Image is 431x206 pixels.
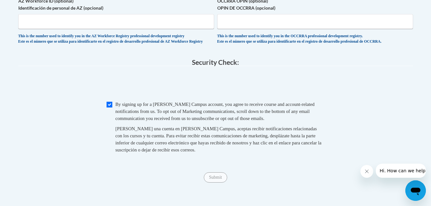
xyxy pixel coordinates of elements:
[405,180,426,201] iframe: Button to launch messaging window
[217,34,413,44] div: This is the number used to identify you in the OCCRRA professional development registry. Este es ...
[18,34,214,44] div: This is the number used to identify you in the AZ Workforce Registry professional development reg...
[116,126,322,152] span: [PERSON_NAME] una cuenta en [PERSON_NAME] Campus, aceptas recibir notificaciones relacionadas con...
[116,102,315,121] span: By signing up for a [PERSON_NAME] Campus account, you agree to receive course and account-related...
[192,58,239,66] span: Security Check:
[204,172,227,183] input: Submit
[4,4,52,10] span: Hi. How can we help?
[360,165,373,178] iframe: Close message
[167,73,264,98] iframe: reCAPTCHA
[376,164,426,178] iframe: Message from company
